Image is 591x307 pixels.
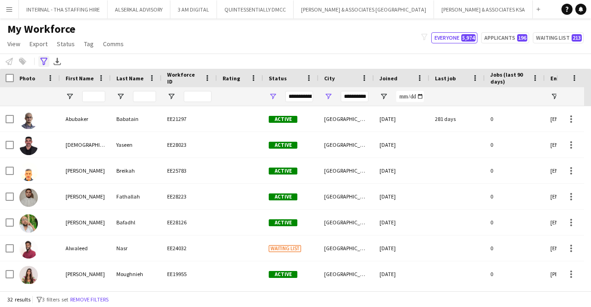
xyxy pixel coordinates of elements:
span: Photo [19,75,35,82]
div: [GEOGRAPHIC_DATA] [319,235,374,261]
div: [PERSON_NAME] [60,184,111,209]
div: [DATE] [374,210,429,235]
div: [PERSON_NAME] [60,210,111,235]
div: [DATE] [374,184,429,209]
a: Tag [80,38,97,50]
span: 5,974 [461,34,476,42]
span: Rating [223,75,240,82]
button: Applicants196 [481,32,529,43]
div: [DATE] [374,132,429,157]
img: Carole Moughnieh [19,266,38,284]
div: EE28223 [162,184,217,209]
span: Workforce ID [167,71,200,85]
span: Active [269,142,297,149]
img: Abubaker Babatain [19,111,38,129]
span: Status [57,40,75,48]
img: Ahmed Fathallah [19,188,38,207]
span: View [7,40,20,48]
input: Joined Filter Input [396,91,424,102]
div: [PERSON_NAME] [60,158,111,183]
div: EE21297 [162,106,217,132]
button: [PERSON_NAME] & ASSOCIATES [GEOGRAPHIC_DATA] [294,0,434,18]
span: Email [550,75,565,82]
button: ALSERKAL ADVISORY [108,0,170,18]
div: 0 [485,132,545,157]
button: Open Filter Menu [324,92,332,101]
input: Workforce ID Filter Input [184,91,211,102]
a: Export [26,38,51,50]
div: Abubaker [60,106,111,132]
img: Alwaleed Nasr [19,240,38,259]
div: 0 [485,106,545,132]
button: Open Filter Menu [269,92,277,101]
input: Last Name Filter Input [133,91,156,102]
button: Open Filter Menu [66,92,74,101]
span: Last Name [116,75,144,82]
div: EE24032 [162,235,217,261]
div: [DEMOGRAPHIC_DATA] [60,132,111,157]
button: Open Filter Menu [116,92,125,101]
button: Everyone5,974 [431,32,477,43]
span: Active [269,116,297,123]
button: INTERNAL - THA STAFFING HIRE [19,0,108,18]
span: 196 [517,34,527,42]
span: Joined [380,75,398,82]
span: Comms [103,40,124,48]
span: Waiting list [269,245,301,252]
div: [DATE] [374,235,429,261]
span: Jobs (last 90 days) [490,71,528,85]
button: Open Filter Menu [550,92,559,101]
div: Breikah [111,158,162,183]
div: [GEOGRAPHIC_DATA] [319,106,374,132]
app-action-btn: Export XLSX [52,56,63,67]
div: Alwaleed [60,235,111,261]
input: First Name Filter Input [82,91,105,102]
span: My Workforce [7,22,75,36]
div: Yaseen [111,132,162,157]
img: Adham Yaseen [19,137,38,155]
div: [DATE] [374,158,429,183]
div: EE28023 [162,132,217,157]
span: Last job [435,75,456,82]
button: QUINTESSENTIALLY DMCC [217,0,294,18]
span: First Name [66,75,94,82]
span: Active [269,193,297,200]
img: Ali Bafadhl [19,214,38,233]
span: Status [269,75,287,82]
div: 0 [485,235,545,261]
span: 3 filters set [42,296,68,303]
button: Open Filter Menu [167,92,175,101]
span: Active [269,271,297,278]
span: Tag [84,40,94,48]
span: Export [30,40,48,48]
span: Active [269,168,297,175]
div: 0 [485,261,545,287]
div: [DATE] [374,106,429,132]
img: Ahmed Breikah [19,163,38,181]
div: [DATE] [374,261,429,287]
a: Status [53,38,78,50]
button: Waiting list213 [533,32,584,43]
a: Comms [99,38,127,50]
div: Babatain [111,106,162,132]
span: 213 [572,34,582,42]
span: City [324,75,335,82]
div: [GEOGRAPHIC_DATA] [319,210,374,235]
div: EE25783 [162,158,217,183]
div: [GEOGRAPHIC_DATA] [319,158,374,183]
div: Fathallah [111,184,162,209]
button: Remove filters [68,295,110,305]
a: View [4,38,24,50]
div: EE28126 [162,210,217,235]
button: 3 AM DIGITAL [170,0,217,18]
button: Open Filter Menu [380,92,388,101]
div: [PERSON_NAME] [60,261,111,287]
app-action-btn: Advanced filters [38,56,49,67]
div: 281 days [429,106,485,132]
div: 0 [485,158,545,183]
span: Active [269,219,297,226]
button: [PERSON_NAME] & ASSOCIATES KSA [434,0,533,18]
div: 0 [485,210,545,235]
div: 0 [485,184,545,209]
div: EE19955 [162,261,217,287]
